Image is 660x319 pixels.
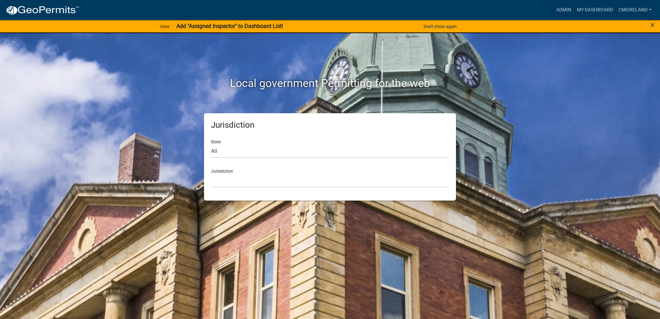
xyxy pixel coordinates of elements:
[138,77,522,90] h2: Local government Permitting for the web
[421,21,459,32] button: Don't show again
[157,21,172,32] a: View
[211,120,449,130] h5: Jurisdiction
[553,3,574,17] a: Admin
[574,3,616,17] a: My Dashboard
[650,20,655,30] span: ×
[176,23,283,29] strong: Add "Assigned Inspector" to Dashboard List!
[650,21,655,29] button: Close
[616,3,654,17] a: cmoreland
